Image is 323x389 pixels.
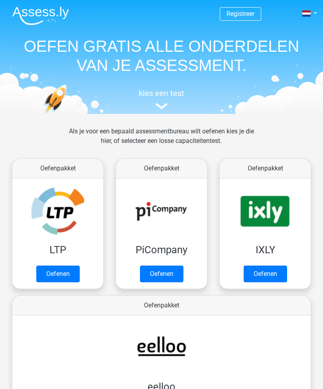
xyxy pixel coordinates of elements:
h1: OEFEN GRATIS ALLE ONDERDELEN VAN JE ASSESSMENT. [6,37,317,75]
a: Registreer [226,10,254,18]
img: assessment [156,103,167,109]
a: Oefenen [244,266,287,282]
a: Oefenen [36,266,80,282]
div: Als je voor een bepaald assessmentbureau wilt oefenen kies je die hier, of selecteer een losse ca... [58,127,265,155]
h5: kies een test [6,88,317,98]
img: Assessly [12,6,69,25]
a: Oefenen [140,266,183,282]
a: kies een test [6,88,317,109]
img: oefenen [43,84,93,145]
